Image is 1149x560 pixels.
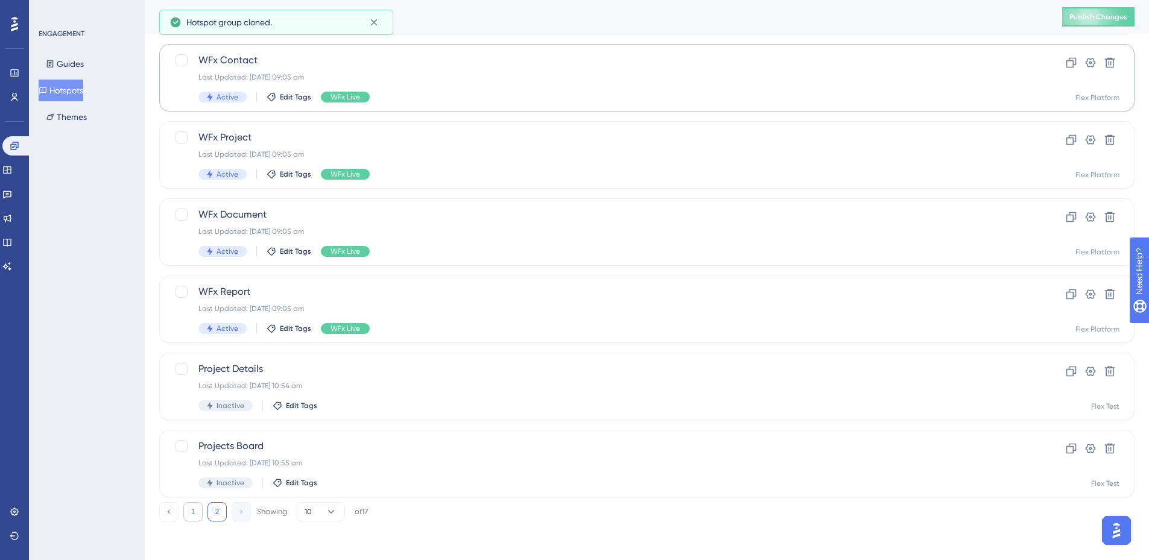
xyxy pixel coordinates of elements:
[331,324,360,333] span: WFx Live
[39,106,94,128] button: Themes
[198,72,999,82] div: Last Updated: [DATE] 09:05 am
[267,324,311,333] button: Edit Tags
[280,92,311,102] span: Edit Tags
[1091,401,1119,411] div: Flex Test
[1075,93,1119,102] div: Flex Platform
[1091,479,1119,488] div: Flex Test
[1069,12,1127,22] span: Publish Changes
[39,80,83,101] button: Hotspots
[257,506,287,517] div: Showing
[217,401,244,411] span: Inactive
[267,169,311,179] button: Edit Tags
[331,169,360,179] span: WFx Live
[186,15,272,30] span: Hotspot group cloned.
[331,247,360,256] span: WFx Live
[1062,7,1135,27] button: Publish Changes
[183,502,203,521] button: 1
[198,362,999,376] span: Project Details
[297,502,345,521] button: 10
[198,149,999,159] div: Last Updated: [DATE] 09:05 am
[267,247,311,256] button: Edit Tags
[198,381,999,391] div: Last Updated: [DATE] 10:54 am
[159,8,1032,25] div: Hotspots
[280,169,311,179] span: Edit Tags
[286,401,317,411] span: Edit Tags
[1075,247,1119,257] div: Flex Platform
[39,29,84,39] div: ENGAGEMENT
[39,53,91,75] button: Guides
[198,285,999,299] span: WFx Report
[273,401,317,411] button: Edit Tags
[198,53,999,68] span: WFx Contact
[217,92,238,102] span: Active
[198,130,999,145] span: WFx Project
[217,169,238,179] span: Active
[198,304,999,313] div: Last Updated: [DATE] 09:05 am
[217,324,238,333] span: Active
[305,507,312,517] span: 10
[267,92,311,102] button: Edit Tags
[198,207,999,222] span: WFx Document
[355,506,368,517] div: of 17
[331,92,360,102] span: WFx Live
[217,478,244,488] span: Inactive
[280,324,311,333] span: Edit Tags
[1075,170,1119,180] div: Flex Platform
[273,478,317,488] button: Edit Tags
[217,247,238,256] span: Active
[198,227,999,236] div: Last Updated: [DATE] 09:05 am
[28,3,75,17] span: Need Help?
[207,502,227,521] button: 2
[198,458,999,468] div: Last Updated: [DATE] 10:55 am
[198,439,999,453] span: Projects Board
[1098,512,1135,549] iframe: UserGuiding AI Assistant Launcher
[286,478,317,488] span: Edit Tags
[1075,324,1119,334] div: Flex Platform
[280,247,311,256] span: Edit Tags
